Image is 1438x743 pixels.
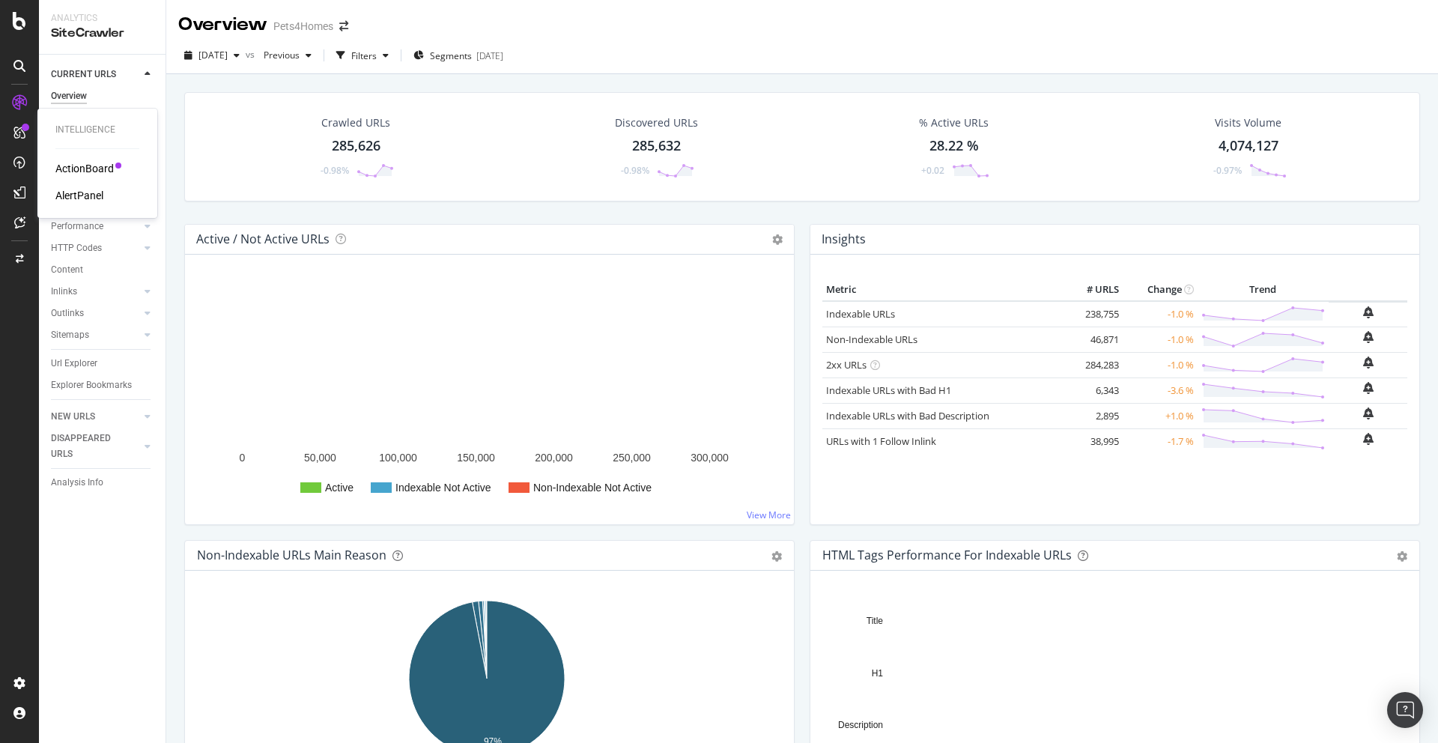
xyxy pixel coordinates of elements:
[826,307,895,321] a: Indexable URLs
[55,188,103,203] a: AlertPanel
[197,279,782,512] svg: A chart.
[1063,301,1123,327] td: 238,755
[51,88,87,104] div: Overview
[407,43,509,67] button: Segments[DATE]
[747,509,791,521] a: View More
[51,356,97,371] div: Url Explorer
[51,262,83,278] div: Content
[51,431,127,462] div: DISAPPEARED URLS
[51,356,155,371] a: Url Explorer
[51,431,140,462] a: DISAPPEARED URLS
[51,377,155,393] a: Explorer Bookmarks
[51,25,154,42] div: SiteCrawler
[55,161,114,176] a: ActionBoard
[273,19,333,34] div: Pets4Homes
[1063,327,1123,352] td: 46,871
[51,88,155,104] a: Overview
[1123,327,1198,352] td: -1.0 %
[1063,377,1123,403] td: 6,343
[1363,306,1374,318] div: bell-plus
[51,409,95,425] div: NEW URLS
[1123,428,1198,454] td: -1.7 %
[1123,377,1198,403] td: -3.6 %
[51,219,140,234] a: Performance
[51,475,103,491] div: Analysis Info
[51,67,116,82] div: CURRENT URLS
[51,262,155,278] a: Content
[51,12,154,25] div: Analytics
[1123,403,1198,428] td: +1.0 %
[178,12,267,37] div: Overview
[1123,352,1198,377] td: -1.0 %
[632,136,681,156] div: 285,632
[51,377,132,393] div: Explorer Bookmarks
[51,327,89,343] div: Sitemaps
[55,124,139,136] div: Intelligence
[1063,352,1123,377] td: 284,283
[196,229,330,249] h4: Active / Not Active URLs
[691,452,729,464] text: 300,000
[258,43,318,67] button: Previous
[1363,407,1374,419] div: bell-plus
[246,48,258,61] span: vs
[826,333,917,346] a: Non-Indexable URLs
[198,49,228,61] span: 2025 Oct. 12th
[321,115,390,130] div: Crawled URLs
[613,452,651,464] text: 250,000
[51,284,140,300] a: Inlinks
[1387,692,1423,728] div: Open Intercom Messenger
[325,482,354,494] text: Active
[1063,403,1123,428] td: 2,895
[1363,433,1374,445] div: bell-plus
[430,49,472,62] span: Segments
[872,668,884,679] text: H1
[51,306,84,321] div: Outlinks
[1123,301,1198,327] td: -1.0 %
[621,164,649,177] div: -0.98%
[929,136,979,156] div: 28.22 %
[321,164,349,177] div: -0.98%
[51,67,140,82] a: CURRENT URLS
[535,452,573,464] text: 200,000
[826,434,936,448] a: URLs with 1 Follow Inlink
[921,164,944,177] div: +0.02
[51,240,140,256] a: HTTP Codes
[615,115,698,130] div: Discovered URLs
[822,279,1063,301] th: Metric
[457,452,495,464] text: 150,000
[51,219,103,234] div: Performance
[351,49,377,62] div: Filters
[771,551,782,562] div: gear
[1397,551,1407,562] div: gear
[1123,279,1198,301] th: Change
[240,452,246,464] text: 0
[332,136,380,156] div: 285,626
[197,548,386,562] div: Non-Indexable URLs Main Reason
[1363,331,1374,343] div: bell-plus
[51,475,155,491] a: Analysis Info
[304,452,336,464] text: 50,000
[178,43,246,67] button: [DATE]
[51,409,140,425] a: NEW URLS
[1198,279,1329,301] th: Trend
[1219,136,1278,156] div: 4,074,127
[51,306,140,321] a: Outlinks
[1363,357,1374,369] div: bell-plus
[919,115,989,130] div: % Active URLs
[826,383,951,397] a: Indexable URLs with Bad H1
[379,452,417,464] text: 100,000
[1213,164,1242,177] div: -0.97%
[258,49,300,61] span: Previous
[867,616,884,626] text: Title
[395,482,491,494] text: Indexable Not Active
[533,482,652,494] text: Non-Indexable Not Active
[822,229,866,249] h4: Insights
[1063,279,1123,301] th: # URLS
[772,234,783,245] i: Options
[330,43,395,67] button: Filters
[838,720,883,730] text: Description
[51,240,102,256] div: HTTP Codes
